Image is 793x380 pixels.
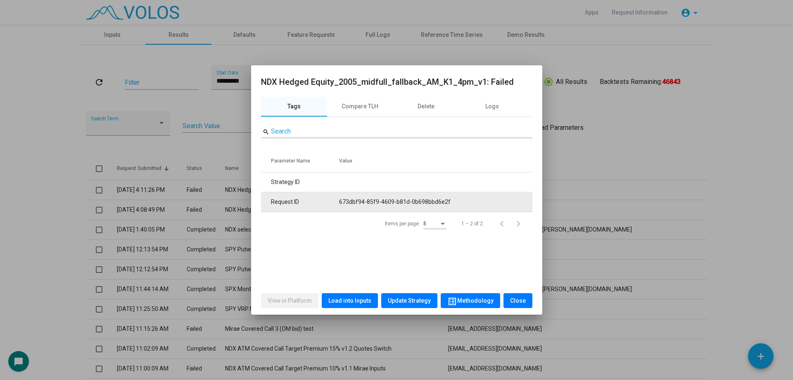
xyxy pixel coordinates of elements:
[263,128,269,136] mat-icon: search
[461,220,483,227] div: 1 – 2 of 2
[381,293,437,308] button: Update Strategy
[287,102,301,111] div: Tags
[496,215,513,232] button: Previous page
[423,221,446,227] mat-select: Items per page:
[513,215,529,232] button: Next page
[385,220,420,227] div: Items per page:
[261,293,318,308] button: View in Platform
[342,102,378,111] div: Compare TLH
[388,297,431,304] span: Update Strategy
[503,293,532,308] button: Close
[423,221,426,227] span: 5
[261,192,339,212] td: Request ID
[339,149,532,172] th: Value
[261,75,532,88] h2: NDX Hedged Equity_2005_midfull_fallback_AM_K1_4pm_v1: Failed
[510,297,526,304] span: Close
[447,296,457,306] mat-icon: list_alt
[261,172,339,192] td: Strategy ID
[418,102,434,111] div: Delete
[339,192,532,212] td: 673dbf94-85f9-4609-b81d-0b698bbd6e2f
[328,297,371,304] span: Load into Inputs
[268,297,312,304] span: View in Platform
[322,293,378,308] button: Load into Inputs
[485,102,499,111] div: Logs
[441,293,500,308] button: Methodology
[447,297,494,304] span: Methodology
[261,149,339,172] th: Parameter Name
